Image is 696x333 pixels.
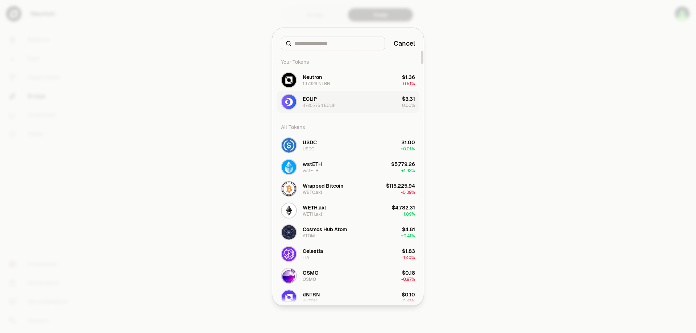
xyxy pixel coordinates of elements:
[303,182,343,190] div: Wrapped Bitcoin
[303,146,314,152] div: USDC
[394,38,415,49] button: Cancel
[277,287,419,308] button: dNTRN LogodNTRNdNTRN$0.10-0.43%
[401,168,415,174] span: + 1.92%
[303,255,309,261] div: TIA
[303,298,317,304] div: dNTRN
[401,139,415,146] div: $1.00
[303,211,322,217] div: WETH.axl
[303,233,315,239] div: ATOM
[303,168,319,174] div: wstETH
[282,225,296,240] img: ATOM Logo
[391,161,415,168] div: $5,779.26
[401,298,415,304] span: -0.43%
[277,55,419,69] div: Your Tokens
[401,276,415,282] span: -0.97%
[282,73,296,87] img: NTRN Logo
[282,160,296,174] img: wstETH Logo
[402,247,415,255] div: $1.83
[282,138,296,153] img: USDC Logo
[303,247,323,255] div: Celestia
[392,204,415,211] div: $4,782.31
[402,103,415,108] span: 0.00%
[303,161,322,168] div: wstETH
[303,190,322,195] div: WBTC.axl
[402,95,415,103] div: $3.31
[402,255,415,261] span: -1.40%
[277,134,419,156] button: USDC LogoUSDCUSDC$1.00+0.01%
[282,269,296,283] img: OSMO Logo
[303,74,322,81] div: Neutron
[401,190,415,195] span: -0.39%
[401,233,415,239] span: + 0.41%
[282,95,296,109] img: ECLIP Logo
[282,182,296,196] img: WBTC.axl Logo
[303,204,326,211] div: WETH.axl
[401,211,415,217] span: + 1.09%
[303,95,317,103] div: ECLIP
[277,178,419,200] button: WBTC.axl LogoWrapped BitcoinWBTC.axl$115,225.94-0.39%
[402,226,415,233] div: $4.81
[303,269,319,276] div: OSMO
[277,200,419,221] button: WETH.axl LogoWETH.axlWETH.axl$4,782.31+1.09%
[277,91,419,113] button: ECLIP LogoECLIP4725.7754 ECLIP$3.310.00%
[303,103,336,108] div: 4725.7754 ECLIP
[282,203,296,218] img: WETH.axl Logo
[303,139,317,146] div: USDC
[386,182,415,190] div: $115,225.94
[303,291,320,298] div: dNTRN
[277,265,419,287] button: OSMO LogoOSMOOSMO$0.18-0.97%
[402,74,415,81] div: $1.36
[401,81,415,87] span: -0.51%
[277,69,419,91] button: NTRN LogoNeutron13.7328 NTRN$1.36-0.51%
[277,120,419,134] div: All Tokens
[303,81,330,87] div: 13.7328 NTRN
[402,291,415,298] div: $0.10
[303,226,347,233] div: Cosmos Hub Atom
[303,276,316,282] div: OSMO
[402,269,415,276] div: $0.18
[282,290,296,305] img: dNTRN Logo
[277,221,419,243] button: ATOM LogoCosmos Hub AtomATOM$4.81+0.41%
[401,146,415,152] span: + 0.01%
[277,156,419,178] button: wstETH LogowstETHwstETH$5,779.26+1.92%
[277,243,419,265] button: TIA LogoCelestiaTIA$1.83-1.40%
[282,247,296,261] img: TIA Logo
